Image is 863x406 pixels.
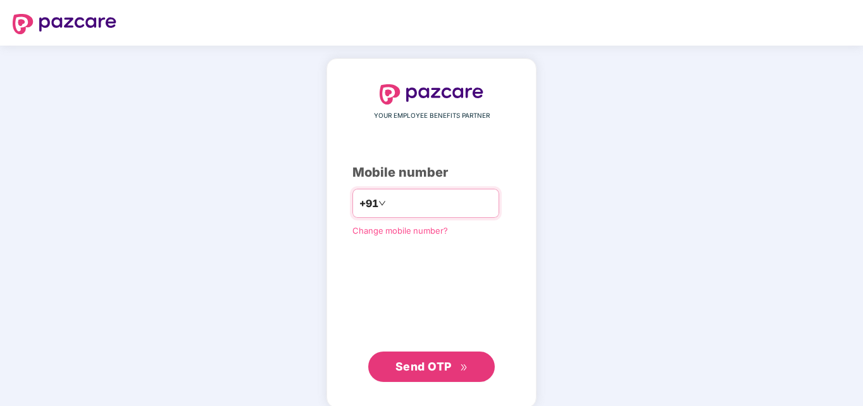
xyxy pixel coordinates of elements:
[395,360,452,373] span: Send OTP
[368,352,495,382] button: Send OTPdouble-right
[460,364,468,372] span: double-right
[352,225,448,236] a: Change mobile number?
[380,84,483,105] img: logo
[13,14,116,34] img: logo
[352,163,511,182] div: Mobile number
[374,111,490,121] span: YOUR EMPLOYEE BENEFITS PARTNER
[359,196,378,212] span: +91
[378,200,386,207] span: down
